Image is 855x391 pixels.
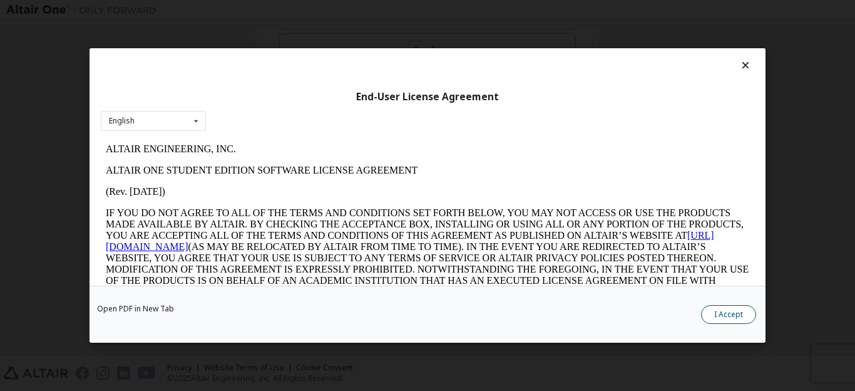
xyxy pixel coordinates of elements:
[97,305,174,313] a: Open PDF in New Tab
[5,69,648,159] p: IF YOU DO NOT AGREE TO ALL OF THE TERMS AND CONDITIONS SET FORTH BELOW, YOU MAY NOT ACCESS OR USE...
[5,26,648,38] p: ALTAIR ONE STUDENT EDITION SOFTWARE LICENSE AGREEMENT
[109,117,135,125] div: English
[5,48,648,59] p: (Rev. [DATE])
[5,91,613,113] a: [URL][DOMAIN_NAME]
[5,169,648,214] p: This Altair One Student Edition Software License Agreement (“Agreement”) is between Altair Engine...
[701,305,756,324] button: I Accept
[5,5,648,16] p: ALTAIR ENGINEERING, INC.
[101,91,754,103] div: End-User License Agreement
